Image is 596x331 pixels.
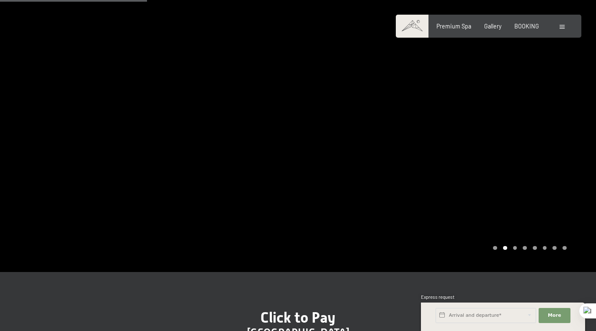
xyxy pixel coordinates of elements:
[548,312,561,319] span: More
[261,309,335,326] span: Click to Pay
[552,246,557,250] div: Carousel Page 7
[562,246,567,250] div: Carousel Page 8
[543,246,547,250] div: Carousel Page 6
[490,246,566,250] div: Carousel Pagination
[436,23,471,30] a: Premium Spa
[493,246,497,250] div: Carousel Page 1
[533,246,537,250] div: Carousel Page 5
[503,246,507,250] div: Carousel Page 2 (Current Slide)
[514,23,539,30] a: BOOKING
[523,246,527,250] div: Carousel Page 4
[484,23,501,30] a: Gallery
[421,294,454,300] span: Express request
[513,246,517,250] div: Carousel Page 3
[539,308,570,323] button: More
